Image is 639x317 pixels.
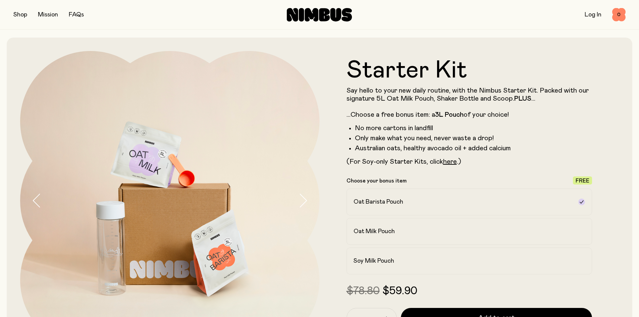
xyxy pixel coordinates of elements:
[347,87,592,119] p: Say hello to your new daily routine, with the Nimbus Starter Kit. Packed with our signature 5L Oa...
[354,227,395,235] h2: Oat Milk Pouch
[347,58,592,83] h1: Starter Kit
[576,178,589,183] span: Free
[382,286,417,297] span: $59.90
[354,257,394,265] h2: Soy Milk Pouch
[38,12,58,18] a: Mission
[443,158,457,165] a: here
[347,177,407,184] p: Choose your bonus item
[347,286,380,297] span: $78.80
[355,124,592,132] li: No more cartons in landfill
[585,12,601,18] a: Log In
[347,158,592,166] p: (For Soy-only Starter Kits, click .)
[69,12,84,18] a: FAQs
[355,134,592,142] li: Only make what you need, never waste a drop!
[514,95,531,102] strong: PLUS
[445,111,464,118] strong: Pouch
[355,144,592,152] li: Australian oats, healthy avocado oil + added calcium
[435,111,443,118] strong: 3L
[354,198,403,206] h2: Oat Barista Pouch
[612,8,626,21] button: 0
